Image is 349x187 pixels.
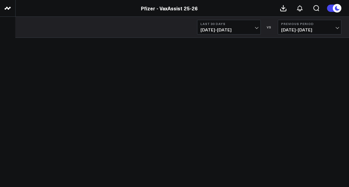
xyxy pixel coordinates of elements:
a: Pfizer - VaxAssist 25-26 [141,5,198,12]
span: [DATE] - [DATE] [200,27,257,32]
button: Previous Period[DATE]-[DATE] [278,20,341,34]
span: [DATE] - [DATE] [281,27,338,32]
button: Last 30 Days[DATE]-[DATE] [197,20,261,34]
b: Previous Period [281,22,338,26]
b: Last 30 Days [200,22,257,26]
div: VS [264,25,275,29]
